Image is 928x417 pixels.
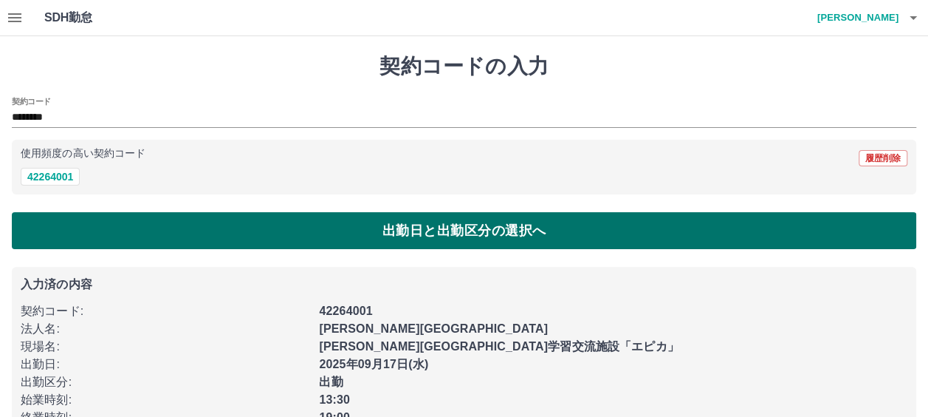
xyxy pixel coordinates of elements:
p: 始業時刻 : [21,391,310,409]
button: 42264001 [21,168,80,186]
b: [PERSON_NAME][GEOGRAPHIC_DATA] [319,322,548,335]
b: 42264001 [319,305,372,317]
b: 出勤 [319,376,343,388]
p: 使用頻度の高い契約コード [21,149,145,159]
b: 2025年09月17日(水) [319,358,428,370]
p: 入力済の内容 [21,279,907,291]
h2: 契約コード [12,95,51,107]
p: 現場名 : [21,338,310,356]
button: 出勤日と出勤区分の選択へ [12,212,916,249]
p: 法人名 : [21,320,310,338]
p: 契約コード : [21,302,310,320]
b: 13:30 [319,393,350,406]
b: [PERSON_NAME][GEOGRAPHIC_DATA]学習交流施設「エピカ」 [319,340,678,353]
h1: 契約コードの入力 [12,54,916,79]
p: 出勤区分 : [21,373,310,391]
button: 履歴削除 [859,150,907,166]
p: 出勤日 : [21,356,310,373]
